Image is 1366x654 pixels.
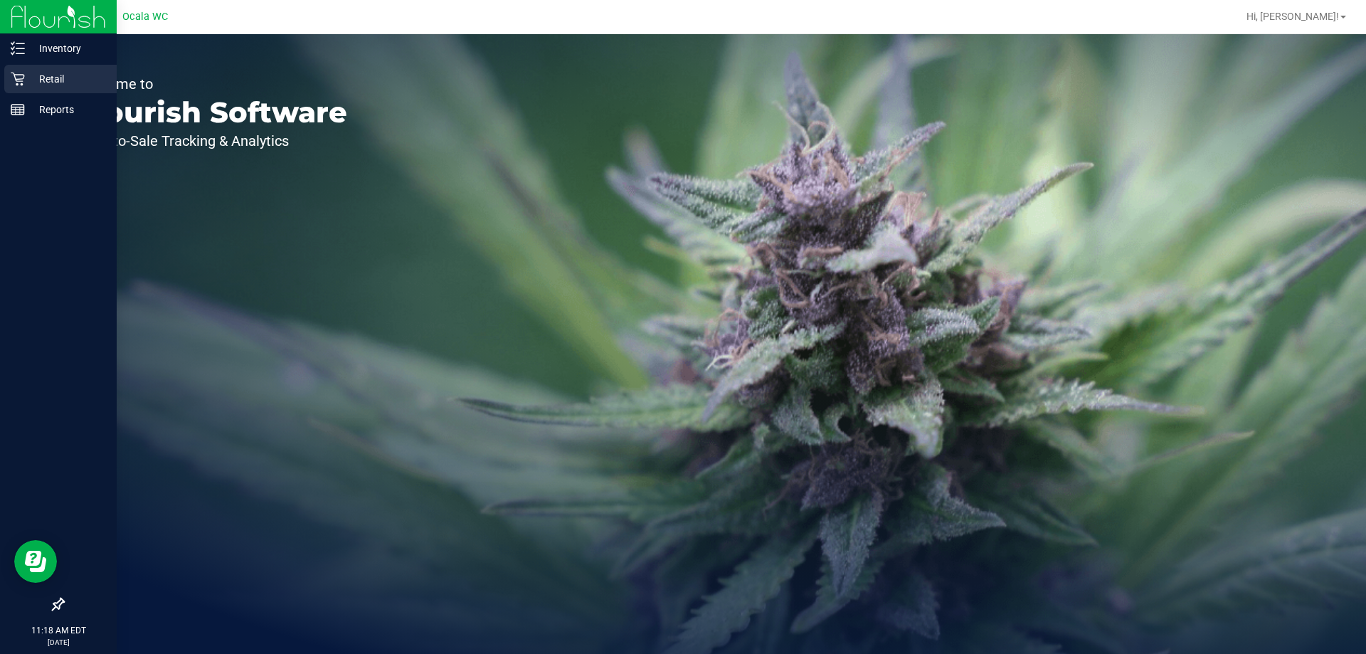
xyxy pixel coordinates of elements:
[11,41,25,56] inline-svg: Inventory
[11,102,25,117] inline-svg: Reports
[122,11,168,23] span: Ocala WC
[1246,11,1339,22] span: Hi, [PERSON_NAME]!
[14,540,57,583] iframe: Resource center
[77,134,347,148] p: Seed-to-Sale Tracking & Analytics
[25,101,110,118] p: Reports
[77,77,347,91] p: Welcome to
[25,40,110,57] p: Inventory
[6,637,110,648] p: [DATE]
[11,72,25,86] inline-svg: Retail
[6,624,110,637] p: 11:18 AM EDT
[77,98,347,127] p: Flourish Software
[25,70,110,88] p: Retail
